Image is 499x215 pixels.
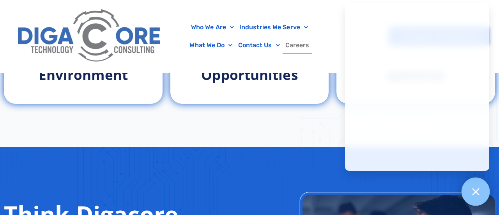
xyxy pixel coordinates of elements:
[283,36,312,54] a: Careers
[14,4,166,69] img: Digacore Logo
[170,18,329,54] nav: Menu
[235,36,283,54] a: Contact Us
[187,36,235,54] a: What We Do
[237,18,311,36] a: Industries We Serve
[188,18,237,36] a: Who We Are
[345,3,489,171] iframe: Chatgenie Messenger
